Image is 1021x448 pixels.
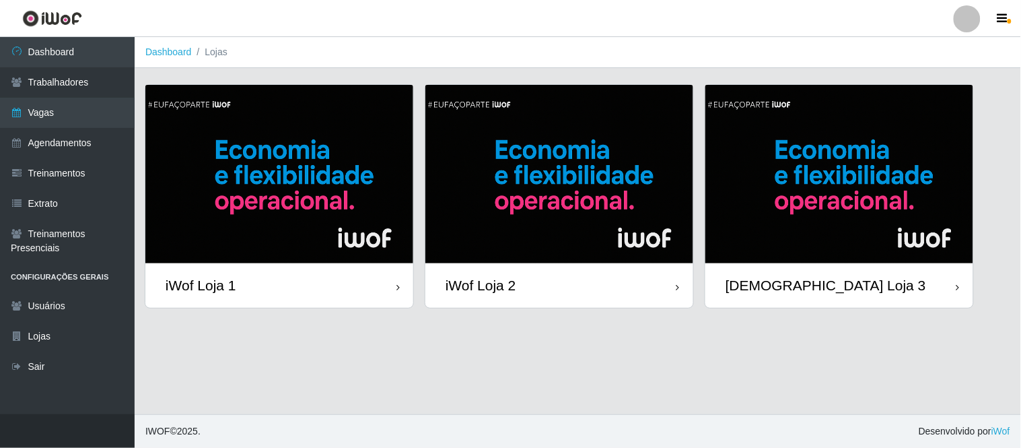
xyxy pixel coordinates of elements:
span: Desenvolvido por [919,424,1010,439]
a: [DEMOGRAPHIC_DATA] Loja 3 [705,85,973,308]
span: IWOF [145,426,170,437]
a: iWof Loja 1 [145,85,413,308]
nav: breadcrumb [135,37,1021,68]
img: cardImg [425,85,693,263]
div: [DEMOGRAPHIC_DATA] Loja 3 [726,277,926,294]
li: Lojas [192,45,227,59]
a: iWof Loja 2 [425,85,693,308]
img: cardImg [705,85,973,263]
div: iWof Loja 2 [446,277,516,294]
span: © 2025 . [145,424,201,439]
img: CoreUI Logo [22,10,82,27]
div: iWof Loja 1 [166,277,236,294]
img: cardImg [145,85,413,263]
a: Dashboard [145,46,192,57]
a: iWof [991,426,1010,437]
